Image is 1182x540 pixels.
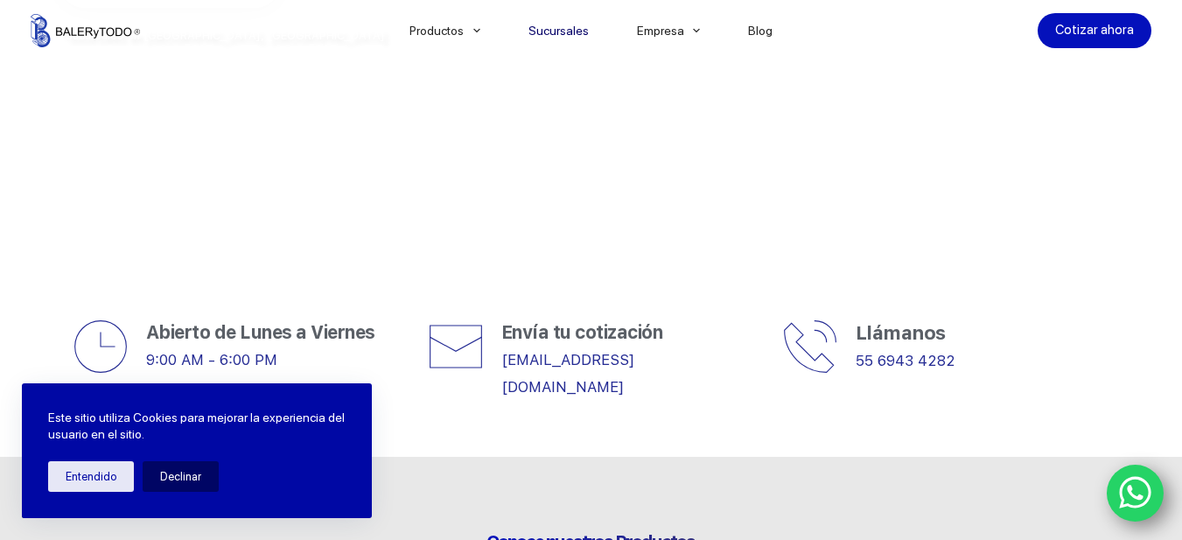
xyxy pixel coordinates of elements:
span: Abierto de Lunes a Viernes [146,321,375,343]
span: Llámanos [856,321,946,344]
span: Envía tu cotización [501,321,663,343]
p: Este sitio utiliza Cookies para mejorar la experiencia del usuario en el sitio. [48,410,346,444]
a: [EMAIL_ADDRESS][DOMAIN_NAME] [501,351,634,396]
button: Entendido [48,461,134,492]
span: 9:00 AM - 6:00 PM [146,351,277,368]
a: WhatsApp [1107,465,1165,522]
img: Balerytodo [31,14,140,47]
a: 55 6943 4282 [856,352,955,369]
span: y envíos a todo [GEOGRAPHIC_DATA] por la paquetería de su preferencia [59,48,483,62]
a: Cotizar ahora [1038,13,1151,48]
button: Declinar [143,461,219,492]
